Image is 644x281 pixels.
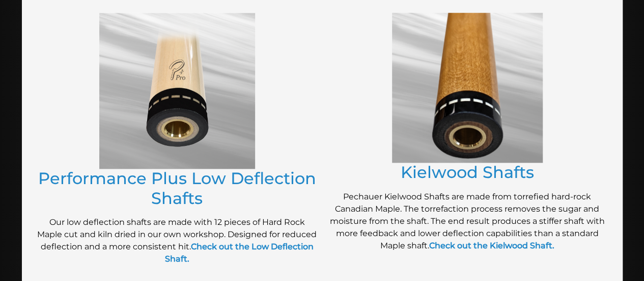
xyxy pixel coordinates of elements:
a: Check out the Kielwood Shaft. [429,241,554,250]
p: Pechauer Kielwood Shafts are made from torrefied hard-rock Canadian Maple. The torrefaction proce... [327,191,607,252]
p: Our low deflection shafts are made with 12 pieces of Hard Rock Maple cut and kiln dried in our ow... [37,216,317,265]
a: Check out the Low Deflection Shaft. [165,242,314,264]
a: Kielwood Shafts [401,162,534,182]
a: Performance Plus Low Deflection Shafts [38,168,316,208]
